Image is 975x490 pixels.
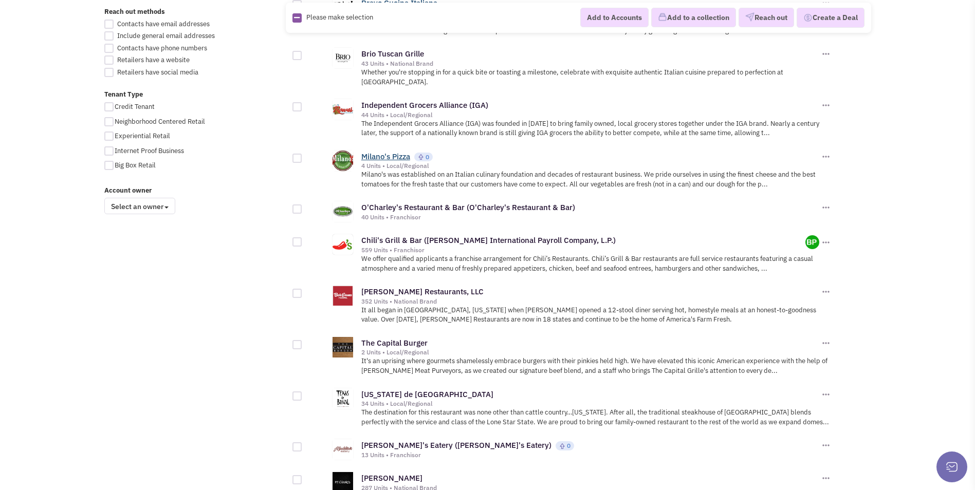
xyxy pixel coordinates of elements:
span: 0 [426,153,429,161]
p: Milano's was established on an Italian culinary foundation and decades of restaurant business. We... [361,170,832,189]
div: 34 Units • Local/Regional [361,400,820,408]
label: Account owner [104,186,286,196]
p: Whether you're stopping in for a quick bite or toasting a milestone, celebrate with exquisite aut... [361,68,832,87]
a: Chili's Grill & Bar ([PERSON_NAME] International Payroll Company, L.P.) [361,235,616,245]
a: [PERSON_NAME]'s Eatery ([PERSON_NAME]'s Eatery) [361,440,551,450]
button: Create a Deal [797,8,864,28]
div: 352 Units • National Brand [361,297,820,306]
span: Experiential Retail [115,131,170,140]
div: 2 Units • Local/Regional [361,348,820,356]
div: 43 Units • National Brand [361,60,820,68]
span: Big Box Retail [115,161,156,169]
p: We offer qualified applicants a franchise arrangement for Chili’s Restaurants. Chili’s Grill & Ba... [361,254,832,273]
div: 44 Units • Local/Regional [361,111,820,119]
button: Reach out [739,8,794,28]
p: The destination for this restaurant was none other than cattle country…[US_STATE]. After all, the... [361,408,832,427]
label: Reach out methods [104,7,286,17]
a: [US_STATE] de [GEOGRAPHIC_DATA] [361,389,493,399]
img: 93f9PgwSEk--L4mtWeeVXQ.png [805,235,819,249]
a: [PERSON_NAME] Restaurants, LLC [361,287,484,296]
a: [PERSON_NAME] [361,473,422,483]
img: Deal-Dollar.png [803,12,813,24]
span: Retailers have a website [117,55,190,64]
a: Milano's Pizza [361,152,410,161]
button: Add to Accounts [580,8,649,27]
span: Neighborhood Centered Retail [115,117,205,126]
img: VectorPaper_Plane.png [745,13,755,22]
span: Contacts have phone numbers [117,44,207,52]
a: O'Charley's Restaurant & Bar (O'Charley's Restaurant & Bar) [361,202,575,212]
label: Tenant Type [104,90,286,100]
span: Please make selection [306,13,373,22]
span: Retailers have social media [117,68,198,77]
a: Independent Grocers Alliance (IGA) [361,100,488,110]
p: It's an uprising where gourmets shamelessly embrace burgers with their pinkies held high. We have... [361,356,832,375]
span: 0 [567,442,571,449]
div: 13 Units • Franchisor [361,451,820,459]
p: It all began in [GEOGRAPHIC_DATA], [US_STATE] when [PERSON_NAME] opened a 12-stool diner serving ... [361,306,832,325]
div: 559 Units • Franchisor [361,246,806,254]
img: locallyfamous-upvote.png [418,154,424,160]
div: 40 Units • Franchisor [361,213,820,221]
span: Select an owner [104,198,175,214]
img: icon-collection-lavender.png [658,13,667,22]
div: 4 Units • Local/Regional [361,162,820,170]
span: Include general email addresses [117,31,215,40]
a: Brio Tuscan Grille [361,49,424,59]
a: The Capital Burger [361,338,428,348]
button: Add to a collection [651,8,736,28]
span: Internet Proof Business [115,146,184,155]
p: The Independent Grocers Alliance (IGA) was founded in [DATE] to bring family owned, local grocery... [361,119,832,138]
span: Contacts have email addresses [117,20,210,28]
img: locallyfamous-upvote.png [559,443,565,449]
span: Credit Tenant [115,102,155,111]
img: Rectangle.png [292,13,302,23]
